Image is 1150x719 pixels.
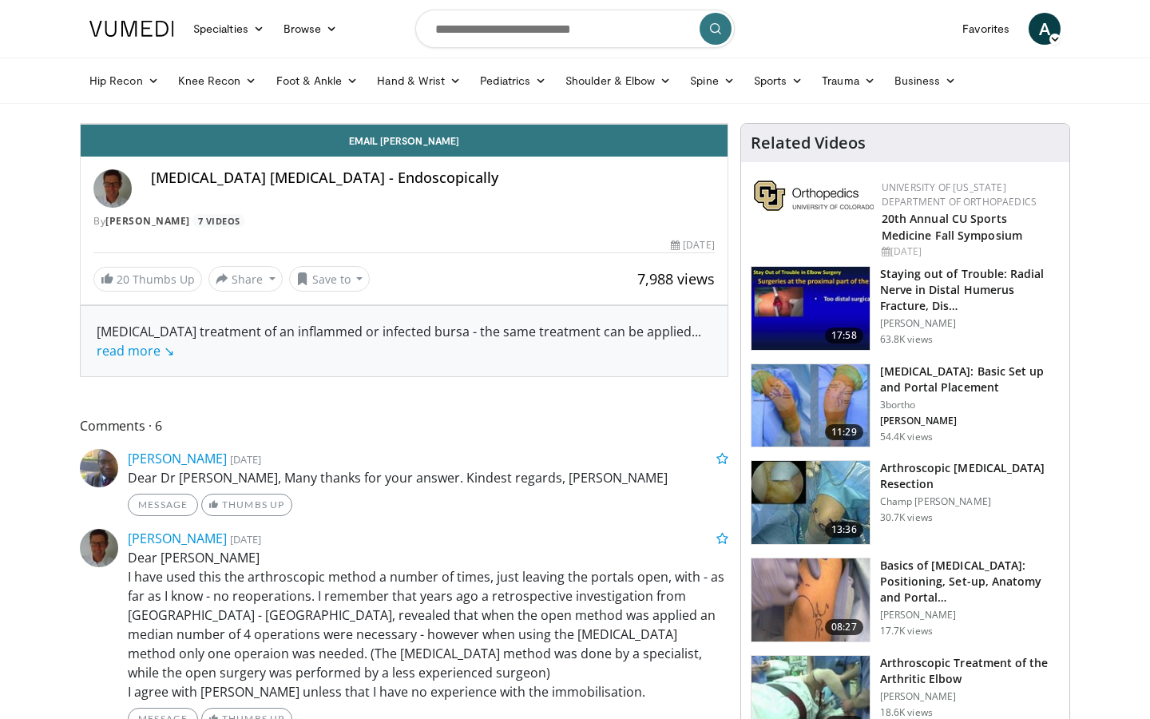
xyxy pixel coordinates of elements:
a: Hand & Wrist [367,65,470,97]
a: [PERSON_NAME] [128,530,227,547]
a: Pediatrics [470,65,556,97]
img: VuMedi Logo [89,21,174,37]
img: abboud_3.png.150x105_q85_crop-smart_upscale.jpg [751,364,870,447]
span: 08:27 [825,619,863,635]
h3: Staying out of Trouble: Radial Nerve in Distal Humerus Fracture, Dis… [880,266,1060,314]
h3: Arthroscopic [MEDICAL_DATA] Resection [880,460,1060,492]
div: [DATE] [882,244,1057,259]
p: Dear Dr [PERSON_NAME], Many thanks for your answer. Kindest regards, [PERSON_NAME] [128,468,728,487]
a: Browse [274,13,347,45]
small: [DATE] [230,532,261,546]
p: [PERSON_NAME] [880,317,1060,330]
p: 63.8K views [880,333,933,346]
a: [PERSON_NAME] [105,214,190,228]
div: [DATE] [671,238,714,252]
div: By [93,214,715,228]
a: Spine [680,65,744,97]
a: Favorites [953,13,1019,45]
a: 17:58 Staying out of Trouble: Radial Nerve in Distal Humerus Fracture, Dis… [PERSON_NAME] 63.8K v... [751,266,1060,351]
a: [PERSON_NAME] [128,450,227,467]
input: Search topics, interventions [415,10,735,48]
div: [MEDICAL_DATA] treatment of an inflammed or infected bursa - the same treatment can be applied [97,322,712,360]
a: 20 Thumbs Up [93,267,202,292]
span: 11:29 [825,424,863,440]
a: 08:27 Basics of [MEDICAL_DATA]: Positioning, Set-up, Anatomy and Portal… [PERSON_NAME] 17.7K views [751,558,1060,642]
p: 3bortho [880,399,1060,411]
span: 7,988 views [637,269,715,288]
a: A [1029,13,1061,45]
a: Thumbs Up [201,494,291,516]
a: 11:29 [MEDICAL_DATA]: Basic Set up and Portal Placement 3bortho [PERSON_NAME] 54.4K views [751,363,1060,448]
small: [DATE] [230,452,261,467]
h4: [MEDICAL_DATA] [MEDICAL_DATA] - Endoscopically [151,169,715,187]
p: [PERSON_NAME] [880,609,1060,622]
a: Hip Recon [80,65,169,97]
h3: Arthroscopic Treatment of the Arthritic Elbow [880,655,1060,687]
img: Avatar [80,529,118,567]
a: 7 Videos [192,214,245,228]
span: Comments 6 [80,415,728,436]
img: Avatar [80,449,118,487]
p: 30.7K views [880,511,933,524]
span: 20 [117,272,129,287]
p: 18.6K views [880,706,933,719]
h4: Related Videos [751,133,866,153]
p: Dear [PERSON_NAME] I have used this the arthroscopic method a number of times, just leaving the p... [128,548,728,701]
img: 355603a8-37da-49b6-856f-e00d7e9307d3.png.150x105_q85_autocrop_double_scale_upscale_version-0.2.png [754,181,874,211]
img: 1004753_3.png.150x105_q85_crop-smart_upscale.jpg [751,461,870,544]
a: Knee Recon [169,65,267,97]
a: University of [US_STATE] Department of Orthopaedics [882,181,1037,209]
img: Avatar [93,169,132,208]
img: b6cb6368-1f97-4822-9cbd-ab23a8265dd2.150x105_q85_crop-smart_upscale.jpg [751,558,870,642]
a: Specialties [184,13,274,45]
p: Champ [PERSON_NAME] [880,495,1060,508]
a: Business [885,65,966,97]
p: [PERSON_NAME] [880,690,1060,703]
button: Save to [289,266,371,292]
img: Q2xRg7exoPLTwO8X4xMDoxOjB1O8AjAz_1.150x105_q85_crop-smart_upscale.jpg [751,267,870,350]
a: read more ↘ [97,342,174,359]
a: Email [PERSON_NAME] [81,125,728,157]
a: Trauma [812,65,885,97]
h3: Basics of [MEDICAL_DATA]: Positioning, Set-up, Anatomy and Portal… [880,558,1060,606]
a: 13:36 Arthroscopic [MEDICAL_DATA] Resection Champ [PERSON_NAME] 30.7K views [751,460,1060,545]
h3: [MEDICAL_DATA]: Basic Set up and Portal Placement [880,363,1060,395]
p: 17.7K views [880,625,933,638]
a: 20th Annual CU Sports Medicine Fall Symposium [882,211,1022,243]
p: 54.4K views [880,431,933,443]
video-js: Video Player [81,124,728,125]
a: Sports [744,65,813,97]
a: Message [128,494,198,516]
a: Foot & Ankle [267,65,368,97]
p: [PERSON_NAME] [880,415,1060,427]
a: Shoulder & Elbow [556,65,680,97]
button: Share [208,266,283,292]
span: 13:36 [825,522,863,538]
span: 17:58 [825,328,863,344]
